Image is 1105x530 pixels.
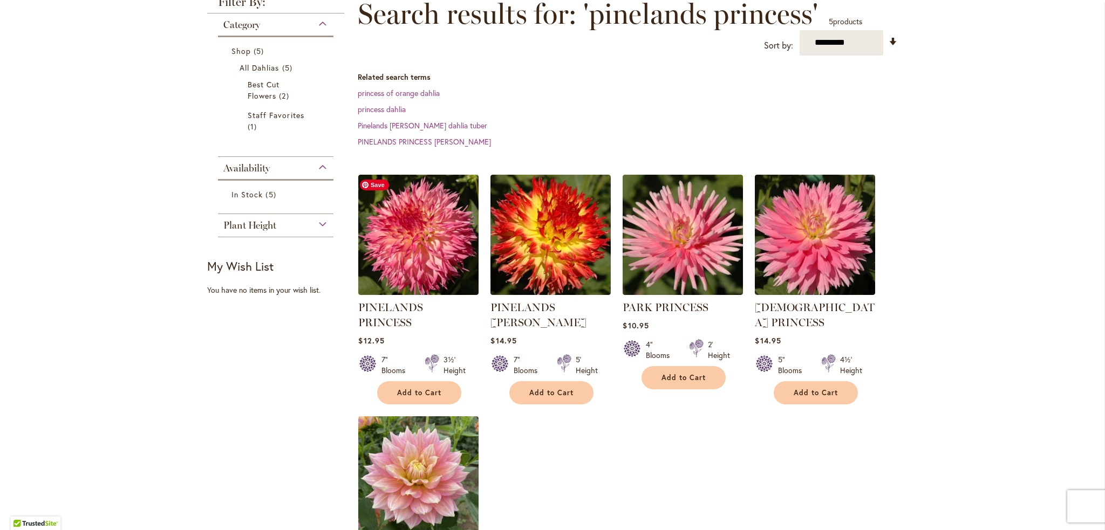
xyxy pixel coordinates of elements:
a: princess dahlia [358,104,406,114]
span: Add to Cart [397,388,441,397]
span: Best Cut Flowers [248,79,279,101]
div: 4½' Height [840,354,862,376]
a: PARK PRINCESS [623,287,743,297]
span: All Dahlias [240,63,279,73]
dt: Related search terms [358,72,898,82]
button: Add to Cart [509,381,594,404]
a: PINELANDS [PERSON_NAME] [490,301,586,329]
div: 3½' Height [444,354,466,376]
span: 2 [279,90,291,101]
a: Staff Favorites [248,109,306,132]
a: princess of orange dahlia [358,88,440,98]
span: Category [223,19,260,31]
span: $14.95 [755,335,781,346]
img: PINELANDS PAM [490,175,611,295]
span: 5 [282,62,295,73]
span: Add to Cart [794,388,838,397]
span: Shop [231,46,251,56]
span: Staff Favorites [248,110,304,120]
div: 5' Height [576,354,598,376]
strong: My Wish List [207,258,274,274]
span: Plant Height [223,219,276,231]
span: 1 [248,121,260,132]
a: PINELANDS PRINCESS [358,287,479,297]
img: PARK PRINCESS [623,175,743,295]
span: Availability [223,162,270,174]
button: Add to Cart [774,381,858,404]
a: In Stock 5 [231,189,323,200]
span: Add to Cart [661,373,706,382]
span: Add to Cart [529,388,574,397]
a: [DEMOGRAPHIC_DATA] PRINCESS [755,301,875,329]
span: Save [360,180,389,190]
a: Best Cut Flowers [248,79,306,101]
span: $10.95 [623,320,649,331]
div: You have no items in your wish list. [207,285,351,295]
div: 4" Blooms [646,339,676,361]
span: $12.95 [358,335,384,346]
span: In Stock [231,189,263,199]
a: Shop [231,45,323,57]
div: 5" Blooms [778,354,808,376]
a: All Dahlias [240,62,315,73]
img: GAY PRINCESS [755,175,875,295]
a: PINELANDS PRINCESS [PERSON_NAME] [358,136,491,147]
div: 7" Blooms [514,354,544,376]
a: PINELANDS PAM [490,287,611,297]
a: GAY PRINCESS [755,287,875,297]
a: PARK PRINCESS [623,301,708,314]
label: Sort by: [764,36,793,56]
span: 5 [254,45,267,57]
button: Add to Cart [377,381,461,404]
span: 5 [265,189,278,200]
iframe: Launch Accessibility Center [8,492,38,522]
span: $14.95 [490,335,516,346]
p: products [829,13,862,30]
a: PINELANDS PRINCESS [358,301,423,329]
img: PINELANDS PRINCESS [358,175,479,295]
button: Add to Cart [642,366,726,389]
span: 5 [829,16,833,26]
div: 2' Height [708,339,730,361]
div: 7" Blooms [381,354,412,376]
a: Pinelands [PERSON_NAME] dahlia tuber [358,120,487,130]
